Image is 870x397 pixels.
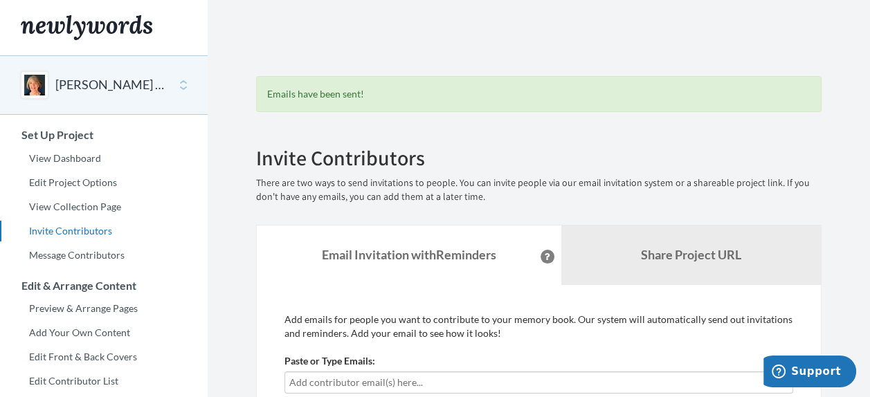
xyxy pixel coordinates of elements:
[289,375,788,390] input: Add contributor email(s) here...
[21,15,152,40] img: Newlywords logo
[284,313,793,340] p: Add emails for people you want to contribute to your memory book. Our system will automatically s...
[55,76,167,94] button: [PERSON_NAME] Retirement
[1,129,208,141] h3: Set Up Project
[763,356,856,390] iframe: Opens a widget where you can chat to one of our agents
[641,247,741,262] b: Share Project URL
[322,247,496,262] strong: Email Invitation with Reminders
[1,279,208,292] h3: Edit & Arrange Content
[284,354,375,368] label: Paste or Type Emails:
[256,176,822,204] p: There are two ways to send invitations to people. You can invite people via our email invitation ...
[256,76,822,112] div: Emails have been sent!
[256,147,822,169] h2: Invite Contributors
